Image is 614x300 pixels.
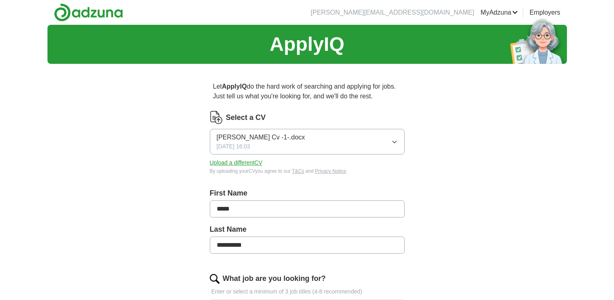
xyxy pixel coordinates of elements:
button: [PERSON_NAME] Cv -1-.docx[DATE] 16:03 [210,129,405,154]
img: Adzuna logo [54,3,123,22]
label: Last Name [210,224,405,235]
span: [DATE] 16:03 [217,142,250,151]
li: [PERSON_NAME][EMAIL_ADDRESS][DOMAIN_NAME] [311,8,474,17]
h1: ApplyIQ [269,30,344,59]
a: MyAdzuna [480,8,518,17]
label: First Name [210,188,405,199]
a: Privacy Notice [315,168,346,174]
img: CV Icon [210,111,223,124]
a: Employers [530,8,560,17]
strong: ApplyIQ [222,83,247,90]
p: Let do the hard work of searching and applying for jobs. Just tell us what you're looking for, an... [210,78,405,104]
p: Enter or select a minimum of 3 job titles (4-8 recommended) [210,287,405,296]
a: T&Cs [292,168,304,174]
span: [PERSON_NAME] Cv -1-.docx [217,133,305,142]
img: search.png [210,274,220,284]
button: Upload a differentCV [210,159,263,167]
div: By uploading your CV you agree to our and . [210,167,405,175]
label: What job are you looking for? [223,273,326,284]
label: Select a CV [226,112,266,123]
